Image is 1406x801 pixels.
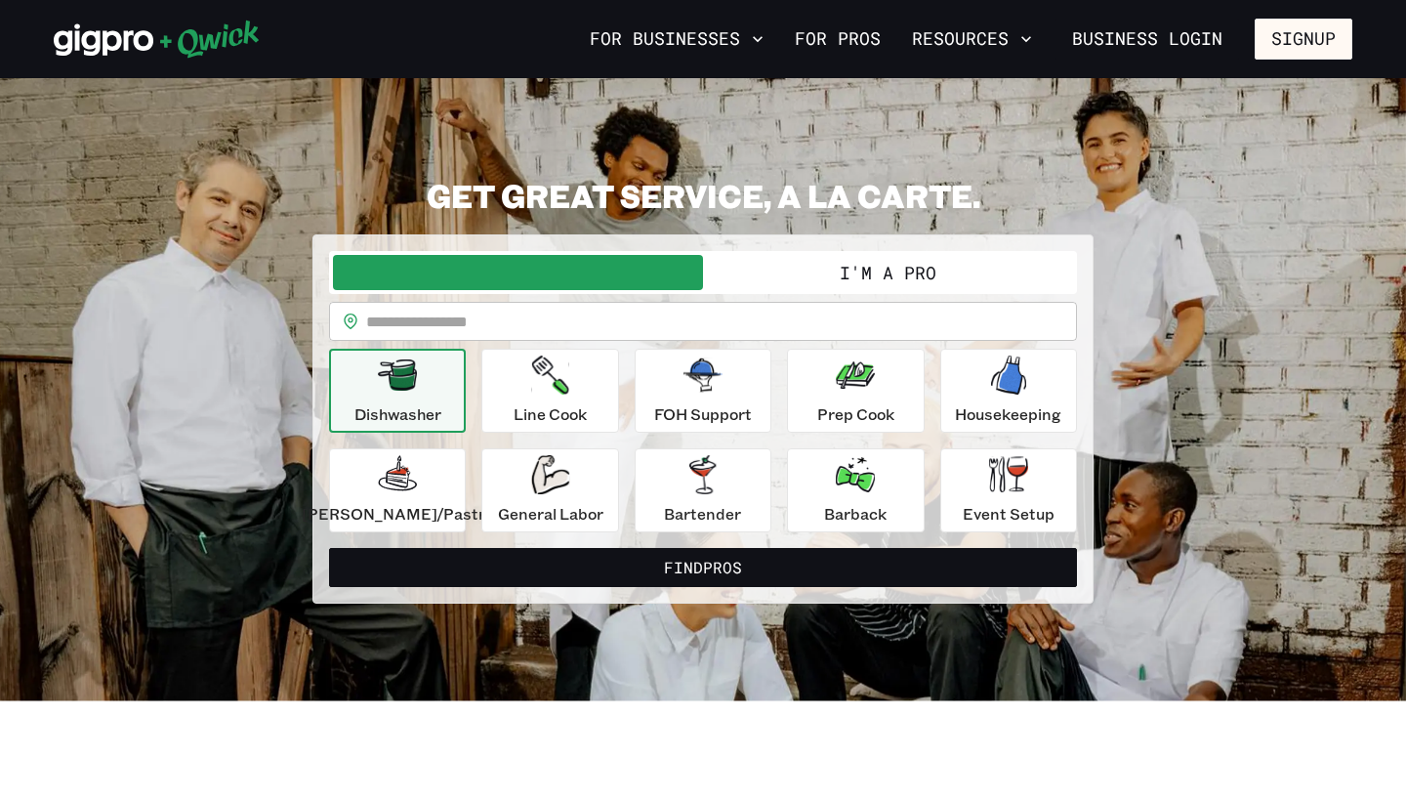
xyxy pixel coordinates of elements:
[654,402,752,426] p: FOH Support
[312,176,1094,215] h2: GET GREAT SERVICE, A LA CARTE.
[955,402,1061,426] p: Housekeeping
[329,448,466,532] button: [PERSON_NAME]/Pastry
[904,22,1040,56] button: Resources
[333,255,703,290] button: I'm a Business
[635,448,771,532] button: Bartender
[787,448,924,532] button: Barback
[302,502,493,526] p: [PERSON_NAME]/Pastry
[481,448,618,532] button: General Labor
[514,402,587,426] p: Line Cook
[824,502,887,526] p: Barback
[940,349,1077,433] button: Housekeeping
[703,255,1073,290] button: I'm a Pro
[1255,19,1352,60] button: Signup
[329,548,1077,587] button: FindPros
[329,349,466,433] button: Dishwasher
[940,448,1077,532] button: Event Setup
[481,349,618,433] button: Line Cook
[817,402,894,426] p: Prep Cook
[582,22,771,56] button: For Businesses
[635,349,771,433] button: FOH Support
[963,502,1054,526] p: Event Setup
[664,502,741,526] p: Bartender
[498,502,603,526] p: General Labor
[787,349,924,433] button: Prep Cook
[787,22,889,56] a: For Pros
[1055,19,1239,60] a: Business Login
[354,402,441,426] p: Dishwasher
